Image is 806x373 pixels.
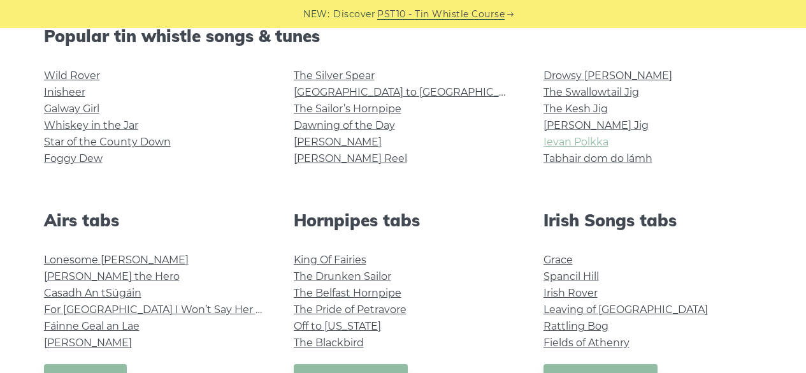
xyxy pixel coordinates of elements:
a: Rattling Bog [543,320,608,332]
a: Whiskey in the Jar [44,119,138,131]
a: Spancil Hill [543,270,599,282]
a: The Drunken Sailor [294,270,391,282]
a: The Silver Spear [294,69,375,82]
h2: Irish Songs tabs [543,210,763,230]
a: Fáinne Geal an Lae [44,320,140,332]
a: Foggy Dew [44,152,103,165]
a: Irish Rover [543,287,598,299]
a: The Blackbird [294,337,364,349]
a: King Of Fairies [294,254,366,266]
a: Grace [543,254,573,266]
a: [GEOGRAPHIC_DATA] to [GEOGRAPHIC_DATA] [294,86,529,98]
a: Ievan Polkka [543,136,608,148]
a: Drowsy [PERSON_NAME] [543,69,672,82]
a: The Pride of Petravore [294,304,407,316]
a: Leaving of [GEOGRAPHIC_DATA] [543,304,708,316]
a: Lonesome [PERSON_NAME] [44,254,189,266]
a: The Swallowtail Jig [543,86,639,98]
span: Discover [333,7,375,22]
a: [PERSON_NAME] [44,337,132,349]
a: Inisheer [44,86,85,98]
a: Off to [US_STATE] [294,320,381,332]
a: The Sailor’s Hornpipe [294,103,401,115]
a: Wild Rover [44,69,100,82]
a: Fields of Athenry [543,337,630,349]
a: Tabhair dom do lámh [543,152,652,165]
a: [PERSON_NAME] [294,136,382,148]
a: For [GEOGRAPHIC_DATA] I Won’t Say Her Name [44,304,287,316]
a: Casadh An tSúgáin [44,287,141,299]
h2: Hornpipes tabs [294,210,513,230]
a: Dawning of the Day [294,119,395,131]
a: Galway Girl [44,103,99,115]
a: PST10 - Tin Whistle Course [377,7,505,22]
span: NEW: [303,7,329,22]
h2: Airs tabs [44,210,263,230]
a: [PERSON_NAME] Reel [294,152,407,165]
a: Star of the County Down [44,136,171,148]
a: [PERSON_NAME] the Hero [44,270,180,282]
a: The Kesh Jig [543,103,608,115]
a: The Belfast Hornpipe [294,287,401,299]
a: [PERSON_NAME] Jig [543,119,649,131]
h2: Popular tin whistle songs & tunes [44,26,763,46]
